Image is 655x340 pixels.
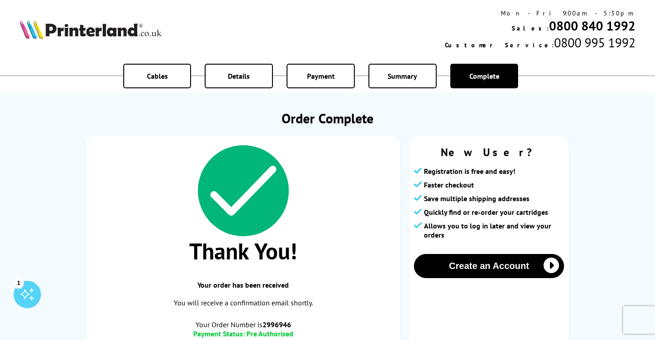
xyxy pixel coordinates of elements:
[96,297,391,309] p: You will receive a confirmation email shortly.
[228,71,250,81] span: Details
[247,329,293,338] span: Pre Authorised
[96,320,391,329] span: Your Order Number is
[96,236,391,266] span: Thank You!
[20,19,161,39] img: Printerland Logo
[414,254,564,278] button: Create an Account
[445,9,635,17] div: Mon - Fri 9:00am - 5:30pm
[262,320,291,329] b: 2996946
[424,208,548,217] span: Quickly find or re-order your cartridges
[193,329,245,338] span: Payment Status:
[469,71,499,81] span: Complete
[445,41,554,49] span: Customer Service:
[414,145,564,159] span: New User?
[147,71,168,81] span: Cables
[86,109,569,127] h1: Order Complete
[549,17,635,34] a: 0800 840 1992
[307,71,335,81] span: Payment
[424,180,474,189] span: Faster checkout
[14,278,24,288] div: 1
[424,221,564,239] span: Allows you to log in later and view your orders
[96,280,391,289] span: Your order has been received
[424,167,515,176] span: Registration is free and easy!
[554,34,635,51] span: 0800 995 1992
[388,71,417,81] span: Summary
[424,194,529,203] span: Save multiple shipping addresses
[512,24,549,32] span: Sales:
